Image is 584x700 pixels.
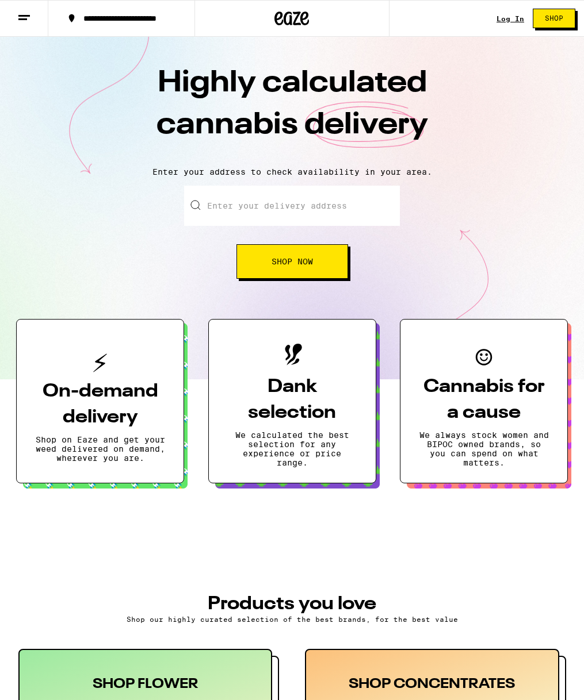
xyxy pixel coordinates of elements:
span: Shop [545,15,563,22]
h3: Cannabis for a cause [419,374,549,426]
button: Cannabis for a causeWe always stock women and BIPOC owned brands, so you can spend on what matters. [400,319,568,483]
h1: Highly calculated cannabis delivery [91,63,494,158]
input: Enter your delivery address [184,186,400,226]
button: On-demand deliveryShop on Eaze and get your weed delivered on demand, wherever you are. [16,319,184,483]
p: Enter your address to check availability in your area. [12,167,572,176]
a: Shop [524,9,584,28]
p: We calculated the best selection for any experience or price range. [227,430,357,467]
span: Shop Now [272,257,313,266]
p: Shop our highly curated selection of the best brands, for the best value [18,616,566,623]
a: Log In [497,15,524,22]
button: Dank selectionWe calculated the best selection for any experience or price range. [208,319,376,483]
button: Shop [533,9,575,28]
h3: On-demand delivery [35,379,165,430]
h3: Dank selection [227,374,357,426]
h3: PRODUCTS YOU LOVE [18,595,566,613]
p: We always stock women and BIPOC owned brands, so you can spend on what matters. [419,430,549,467]
button: Shop Now [236,244,348,279]
p: Shop on Eaze and get your weed delivered on demand, wherever you are. [35,435,165,463]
